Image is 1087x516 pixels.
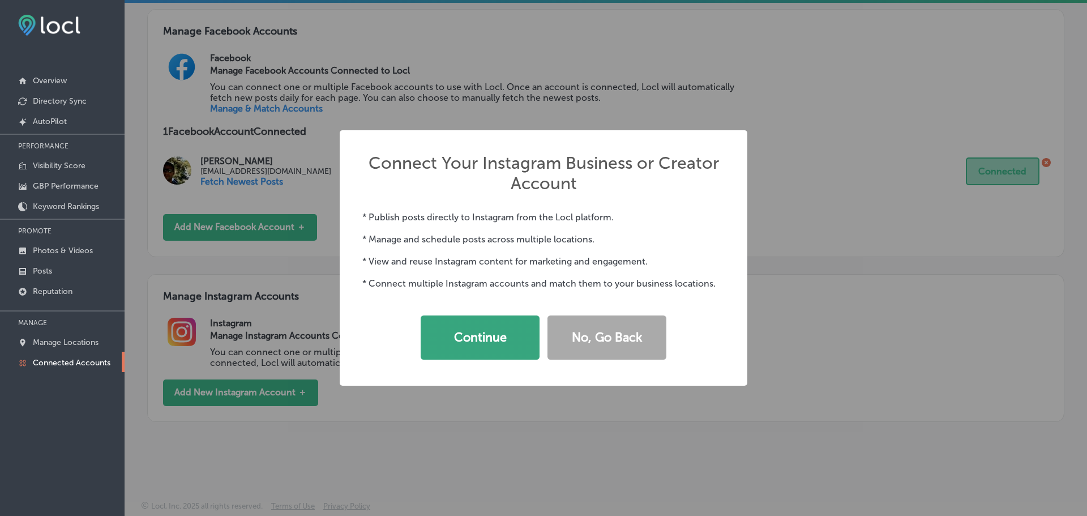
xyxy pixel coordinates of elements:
p: * View and reuse Instagram content for marketing and engagement. [362,256,725,267]
p: AutoPilot [33,117,67,126]
img: fda3e92497d09a02dc62c9cd864e3231.png [18,15,80,36]
p: GBP Performance [33,181,99,191]
button: No, Go Back [547,315,666,360]
p: Posts [33,266,52,276]
p: Keyword Rankings [33,202,99,211]
p: Reputation [33,287,72,296]
button: Continue [421,315,540,360]
p: * Manage and schedule posts across multiple locations. [362,234,725,245]
p: Overview [33,76,67,86]
p: Visibility Score [33,161,85,170]
p: Manage Locations [33,338,99,347]
h2: Connect Your Instagram Business or Creator Account [362,153,725,194]
p: Photos & Videos [33,246,93,255]
p: * Connect multiple Instagram accounts and match them to your business locations. [362,278,725,289]
p: Directory Sync [33,96,87,106]
p: Connected Accounts [33,358,110,368]
p: * Publish posts directly to Instagram from the Locl platform. [362,212,725,223]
